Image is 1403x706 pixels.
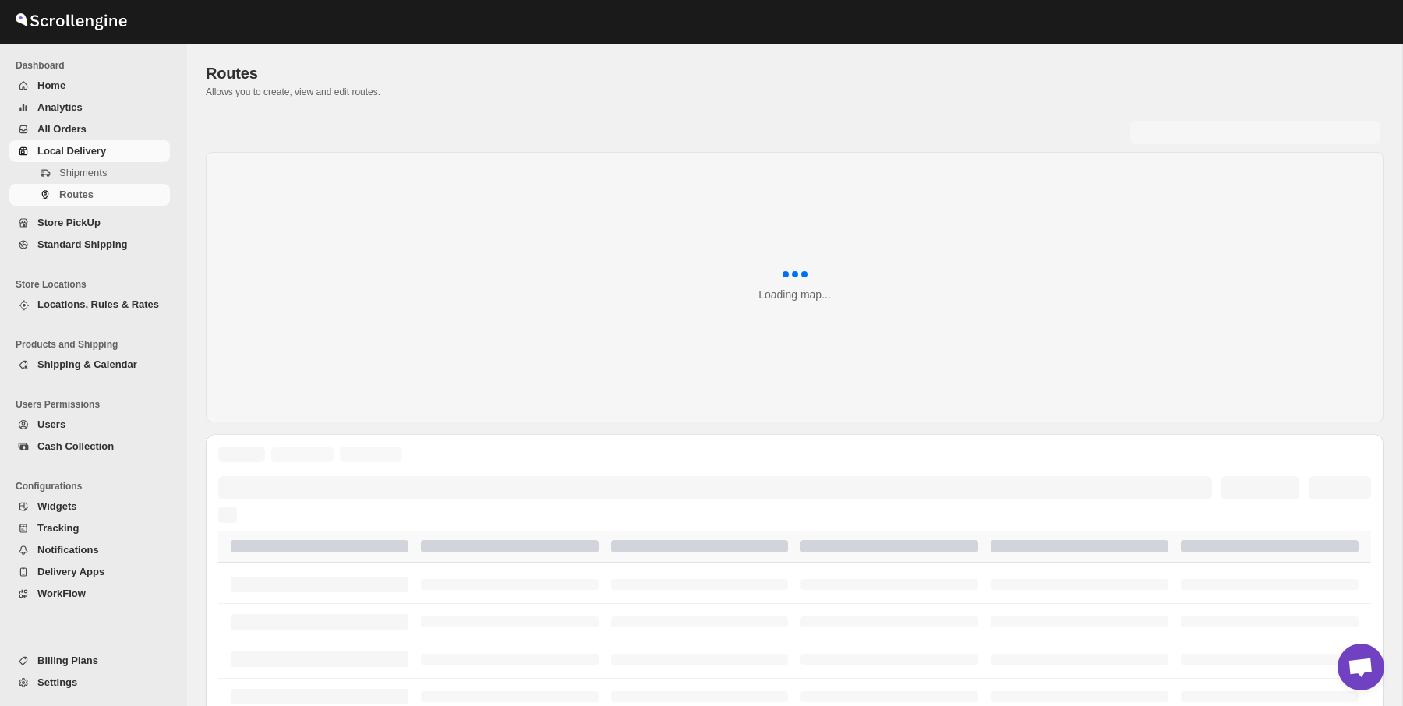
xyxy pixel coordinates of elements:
span: Users [37,418,65,430]
button: Users [9,414,170,436]
p: Allows you to create, view and edit routes. [206,86,1384,98]
button: Delivery Apps [9,561,170,583]
span: Store PickUp [37,217,101,228]
button: Billing Plans [9,650,170,672]
button: Cash Collection [9,436,170,457]
span: Shipping & Calendar [37,358,137,370]
span: Shipments [59,167,107,178]
span: Billing Plans [37,655,98,666]
span: Notifications [37,544,99,556]
span: Store Locations [16,278,176,291]
button: Tracking [9,517,170,539]
span: Locations, Rules & Rates [37,298,159,310]
span: Standard Shipping [37,238,128,250]
button: Home [9,75,170,97]
div: Open chat [1338,644,1384,690]
span: Routes [206,65,258,82]
button: Notifications [9,539,170,561]
span: Cash Collection [37,440,114,452]
button: Settings [9,672,170,694]
span: Home [37,79,65,91]
button: Shipments [9,162,170,184]
span: Settings [37,676,77,688]
span: Tracking [37,522,79,534]
button: Analytics [9,97,170,118]
button: Shipping & Calendar [9,354,170,376]
div: Loading map... [758,287,831,302]
span: Users Permissions [16,398,176,411]
span: WorkFlow [37,588,86,599]
span: Products and Shipping [16,338,176,351]
button: All Orders [9,118,170,140]
button: Widgets [9,496,170,517]
span: Analytics [37,101,83,113]
span: Delivery Apps [37,566,104,577]
span: All Orders [37,123,87,135]
span: Widgets [37,500,76,512]
button: WorkFlow [9,583,170,605]
button: Routes [9,184,170,206]
span: Routes [59,189,94,200]
button: Locations, Rules & Rates [9,294,170,316]
span: Configurations [16,480,176,492]
span: Local Delivery [37,145,106,157]
span: Dashboard [16,59,176,72]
